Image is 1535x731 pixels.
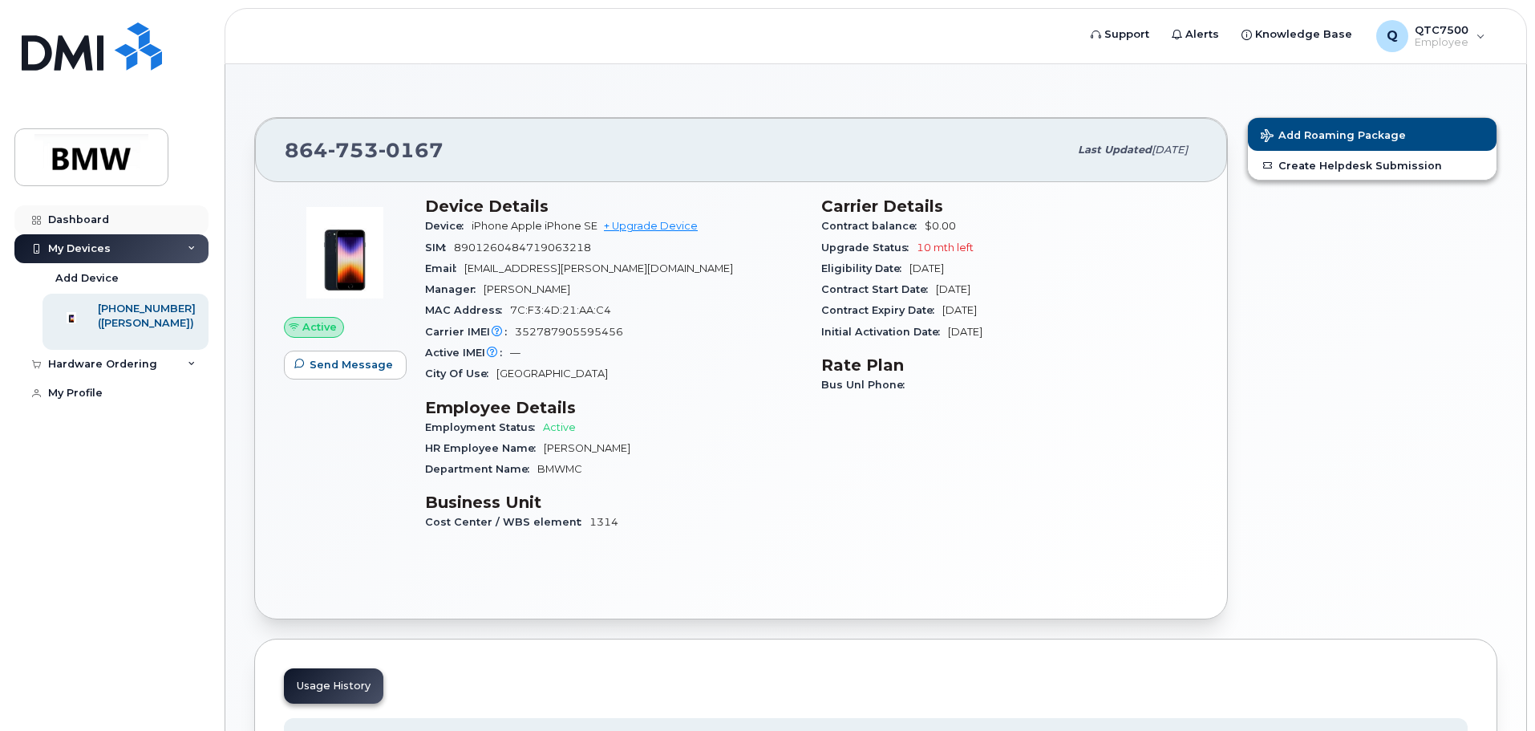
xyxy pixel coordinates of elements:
span: HR Employee Name [425,442,544,454]
span: 352787905595456 [515,326,623,338]
span: Active [543,421,576,433]
span: [PERSON_NAME] [484,283,570,295]
span: Last updated [1078,144,1152,156]
iframe: Messenger Launcher [1465,661,1523,719]
h3: Carrier Details [821,197,1198,216]
span: Active [302,319,337,335]
span: 864 [285,138,443,162]
span: [GEOGRAPHIC_DATA] [496,368,608,380]
a: + Upgrade Device [604,220,698,232]
span: City Of Use [425,368,496,380]
button: Add Roaming Package [1248,118,1497,151]
span: MAC Address [425,304,510,316]
span: [DATE] [948,326,982,338]
span: 7C:F3:4D:21:AA:C4 [510,304,611,316]
span: [DATE] [1152,144,1188,156]
span: Eligibility Date [821,262,909,274]
h3: Device Details [425,197,802,216]
span: 10 mth left [917,242,974,254]
span: Manager [425,283,484,295]
h3: Rate Plan [821,355,1198,375]
span: 753 [328,138,379,162]
span: [DATE] [936,283,970,295]
span: Bus Unl Phone [821,379,913,391]
span: Add Roaming Package [1261,129,1406,144]
span: BMWMC [537,463,582,475]
span: Contract Expiry Date [821,304,942,316]
span: Send Message [310,357,393,372]
span: [DATE] [942,304,977,316]
span: [EMAIL_ADDRESS][PERSON_NAME][DOMAIN_NAME] [464,262,733,274]
span: Department Name [425,463,537,475]
span: Upgrade Status [821,242,917,254]
span: Employment Status [425,421,543,433]
span: Email [425,262,464,274]
span: Carrier IMEI [425,326,515,338]
span: [PERSON_NAME] [544,442,630,454]
span: [DATE] [909,262,944,274]
span: iPhone Apple iPhone SE [472,220,597,232]
span: Initial Activation Date [821,326,948,338]
img: image20231002-3703462-10zne2t.jpeg [297,205,393,301]
span: Contract Start Date [821,283,936,295]
span: SIM [425,242,454,254]
span: Contract balance [821,220,925,232]
button: Send Message [284,351,407,380]
span: 1314 [589,516,618,528]
span: — [510,347,520,359]
h3: Employee Details [425,398,802,417]
span: Cost Center / WBS element [425,516,589,528]
span: 8901260484719063218 [454,242,591,254]
a: Create Helpdesk Submission [1248,151,1497,180]
span: $0.00 [925,220,956,232]
span: Active IMEI [425,347,510,359]
span: 0167 [379,138,443,162]
h3: Business Unit [425,493,802,512]
span: Device [425,220,472,232]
